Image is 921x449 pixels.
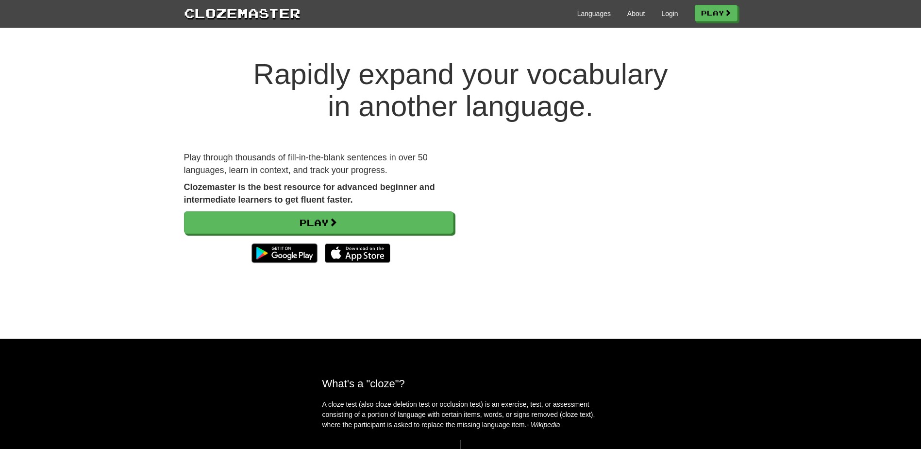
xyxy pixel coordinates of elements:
a: Languages [577,9,611,18]
a: Login [661,9,678,18]
p: Play through thousands of fill-in-the-blank sentences in over 50 languages, learn in context, and... [184,152,453,176]
a: Play [695,5,737,21]
a: Clozemaster [184,4,301,22]
a: Play [184,211,453,234]
img: Download_on_the_App_Store_Badge_US-UK_135x40-25178aeef6eb6b83b96f5f2d004eda3bffbb37122de64afbaef7... [325,243,390,263]
p: A cloze test (also cloze deletion test or occlusion test) is an exercise, test, or assessment con... [322,399,599,430]
a: About [627,9,645,18]
img: Get it on Google Play [247,239,322,268]
strong: Clozemaster is the best resource for advanced beginner and intermediate learners to get fluent fa... [184,182,435,205]
h2: What's a "cloze"? [322,378,599,390]
em: - Wikipedia [527,421,560,429]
